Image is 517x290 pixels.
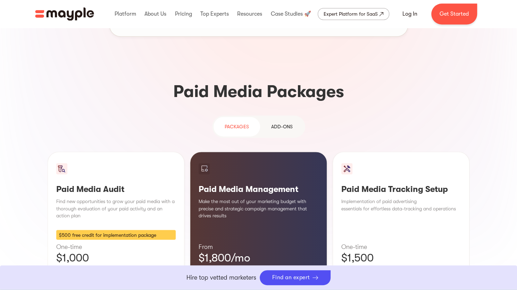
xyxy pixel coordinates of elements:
iframe: Chat Widget [482,257,517,290]
a: home [35,7,94,21]
p: From [199,242,318,251]
img: Mayple logo [35,7,94,21]
div: $500 free credit for implementation package [56,230,176,240]
h3: Paid Media Management [199,184,318,194]
div: Platform [113,3,138,25]
p: $1,000 [56,251,176,265]
div: Pricing [173,3,193,25]
a: Log In [394,6,426,22]
div: Top Experts [199,3,231,25]
p: $1,500 [341,251,461,265]
p: Find new opportunities to grow your paid media with a thorough evaluation of your paid activity a... [56,198,176,219]
p: Implementation of paid advertising essentials for effortless data-tracking and operations [341,198,461,212]
p: Make the most out of your marketing budget with precise and strategic campaign management that dr... [199,198,318,219]
h3: Paid Media Audit [56,184,176,194]
div: About Us [143,3,168,25]
div: Find an expert [272,274,310,281]
h3: Paid Media Tracking Setup [341,184,461,194]
a: Expert Platform for SaaS [318,8,389,20]
div: PAckages [225,122,249,131]
div: Resources [235,3,264,25]
p: $1,800/mo [199,251,318,265]
div: Expert Platform for SaaS [324,10,378,18]
p: One-time [56,242,176,251]
h3: Paid Media Packages [48,81,470,103]
p: Hire top vetted marketers [186,273,256,282]
div: Add-ons [271,122,293,131]
a: Get Started [431,3,477,24]
p: One-time [341,242,461,251]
